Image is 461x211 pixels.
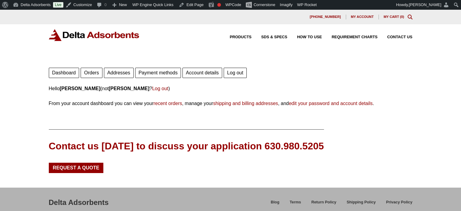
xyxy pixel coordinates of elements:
img: Delta Adsorbents [49,29,140,41]
a: Log out [224,68,247,78]
a: Request a Quote [49,163,104,173]
a: My Cart (0) [384,15,404,19]
span: Privacy Policy [386,200,413,204]
a: Log out [152,86,168,91]
span: 0 [401,15,403,19]
span: Blog [271,200,279,204]
a: edit your password and account details [289,101,373,106]
p: Hello (not ? ) [49,84,413,93]
a: Dashboard [49,68,79,78]
span: [PHONE_NUMBER] [310,15,341,19]
strong: [PERSON_NAME] [109,86,149,91]
a: My account [346,15,379,19]
a: Orders [81,68,102,78]
div: Toggle Modal Content [408,15,413,19]
span: Shipping Policy [347,200,376,204]
a: recent orders [153,101,182,106]
a: Blog [266,199,284,209]
span: Requirement Charts [332,35,377,39]
a: Account details [182,68,222,78]
span: [PERSON_NAME] [409,2,441,7]
a: How to Use [287,35,322,39]
span: Return Policy [311,200,336,204]
div: Contact us [DATE] to discuss your application 630.980.5205 [49,139,324,153]
a: Requirement Charts [322,35,377,39]
a: [PHONE_NUMBER] [305,15,346,19]
a: Terms [285,199,306,209]
span: Request a Quote [53,165,99,170]
a: Shipping Policy [342,199,381,209]
a: shipping and billing addresses [213,101,278,106]
a: Return Policy [306,199,342,209]
p: From your account dashboard you can view your , manage your , and . [49,99,413,107]
span: Terms [290,200,301,204]
div: Focus keyphrase not set [217,3,221,7]
a: Privacy Policy [381,199,413,209]
a: Addresses [104,68,134,78]
div: Delta Adsorbents [49,197,109,208]
a: Contact Us [378,35,413,39]
span: SDS & SPECS [261,35,287,39]
span: How to Use [297,35,322,39]
span: My account [351,15,374,19]
span: Products [230,35,252,39]
a: SDS & SPECS [252,35,287,39]
a: Payment methods [135,68,181,78]
strong: [PERSON_NAME] [60,86,100,91]
a: Live [53,2,63,8]
span: Contact Us [387,35,413,39]
a: Products [220,35,252,39]
nav: Account pages [49,66,413,78]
